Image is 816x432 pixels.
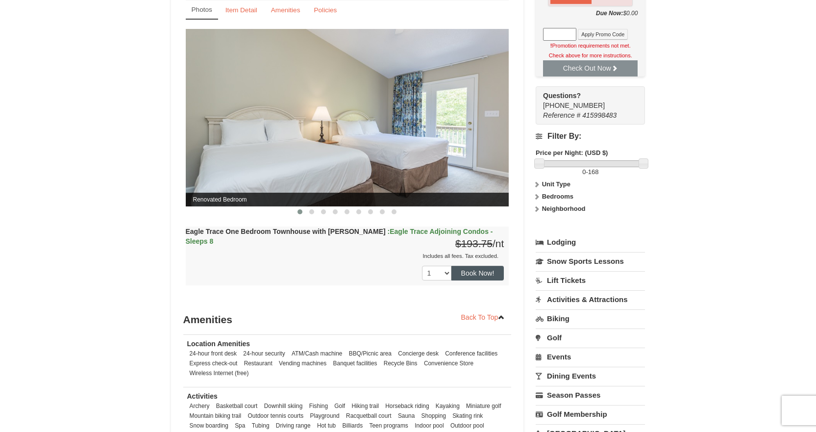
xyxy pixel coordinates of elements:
h4: Filter By: [536,132,645,141]
strong: Bedrooms [542,193,573,200]
li: Shopping [419,411,448,421]
li: Conference facilities [443,349,500,358]
a: Dining Events [536,367,645,385]
a: Season Passes [536,386,645,404]
a: Lodging [536,233,645,251]
li: Snow boarding [187,421,231,431]
li: 24-hour security [241,349,287,358]
div: $0.00 [543,8,638,28]
strong: Price per Night: (USD $) [536,149,608,156]
li: Teen programs [367,421,411,431]
button: Check Out Now [543,60,638,76]
li: Express check-out [187,358,240,368]
li: Billiards [340,421,366,431]
a: Events [536,348,645,366]
li: Convenience Store [421,358,476,368]
img: Renovated Bedroom [186,29,509,206]
li: Wireless Internet (free) [187,368,251,378]
li: Sauna [396,411,417,421]
li: Fishing [307,401,330,411]
a: Item Detail [219,0,264,20]
strong: Unit Type [542,180,570,188]
span: Renovated Bedroom [186,193,509,206]
li: Archery [187,401,212,411]
span: : [388,228,390,235]
button: Apply Promo Code [578,29,628,40]
small: Photos [192,6,212,13]
span: [PHONE_NUMBER] [543,91,627,109]
li: Recycle Bins [381,358,420,368]
li: Driving range [273,421,313,431]
a: Photos [186,0,218,20]
li: Indoor pool [412,421,446,431]
li: Concierge desk [396,349,441,358]
li: Mountain biking trail [187,411,244,421]
span: 415998483 [582,111,617,119]
li: Outdoor tennis courts [246,411,306,421]
small: Item Detail [225,6,257,14]
div: Promotion requirements not met. Check above for more instructions. [543,41,638,60]
li: Downhill skiing [262,401,305,411]
button: Book Now! [451,266,504,280]
strong: Questions? [543,92,581,100]
li: Spa [232,421,247,431]
a: Activities & Attractions [536,290,645,308]
li: Hot tub [315,421,338,431]
li: Playground [308,411,342,421]
li: Kayaking [433,401,462,411]
small: Policies [314,6,337,14]
span: /nt [493,238,504,249]
label: - [536,167,645,177]
div: Includes all fees. Tax excluded. [186,251,504,261]
li: Hiking trail [349,401,381,411]
li: 24-hour front desk [187,349,240,358]
span: 0 [582,168,586,176]
li: Tubing [249,421,272,431]
li: Miniature golf [464,401,503,411]
span: $193.75 [455,238,493,249]
li: Banquet facilities [331,358,380,368]
strong: Eagle Trace One Bedroom Townhouse with [PERSON_NAME] [186,228,493,245]
a: Back To Top [455,310,512,325]
li: BBQ/Picnic area [346,349,394,358]
li: Restaurant [242,358,275,368]
li: Racquetball court [344,411,394,421]
a: Policies [307,0,343,20]
li: Skating rink [450,411,485,421]
strong: Neighborhood [542,205,586,212]
span: Reference # [543,111,580,119]
a: Golf [536,329,645,347]
a: Biking [536,309,645,328]
a: Golf Membership [536,405,645,423]
strong: Location Amenities [187,340,250,348]
strong: ! [550,43,552,49]
strong: Activities [187,392,218,400]
a: Amenities [265,0,307,20]
li: ATM/Cash machine [289,349,345,358]
li: Basketball court [214,401,260,411]
li: Horseback riding [383,401,431,411]
strong: Due Now: [596,10,623,17]
h3: Amenities [183,310,512,330]
li: Vending machines [276,358,329,368]
small: Amenities [271,6,300,14]
a: Snow Sports Lessons [536,252,645,270]
a: Lift Tickets [536,271,645,289]
li: Golf [332,401,347,411]
li: Outdoor pool [448,421,487,431]
span: 168 [588,168,599,176]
